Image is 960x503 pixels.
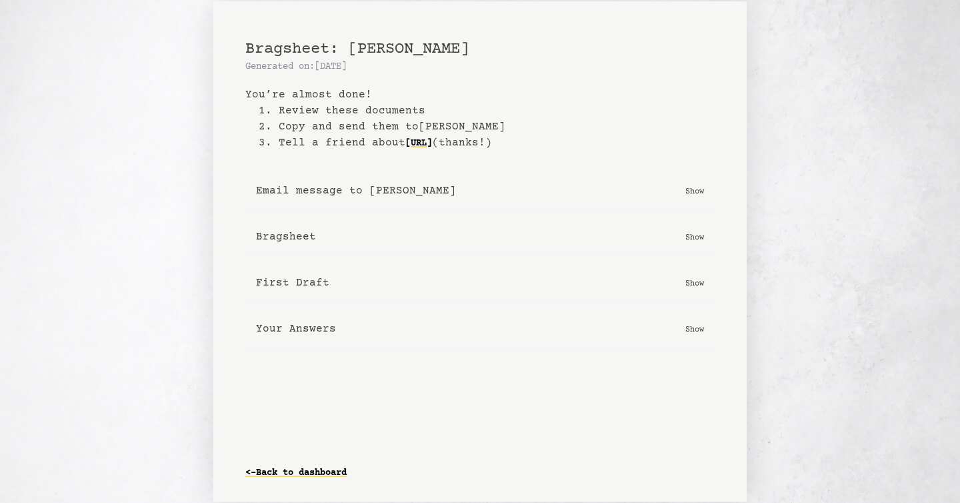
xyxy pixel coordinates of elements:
p: Show [685,230,704,243]
p: Generated on: [DATE] [245,60,715,73]
b: First Draft [256,275,329,291]
a: <-Back to dashboard [245,462,347,484]
b: Bragsheet [256,229,316,245]
p: Show [685,184,704,197]
b: You’re almost done! [245,87,715,103]
p: Show [685,322,704,336]
button: Email message to [PERSON_NAME] Show [245,172,715,210]
li: 1. Review these documents [259,103,715,119]
span: Bragsheet: [PERSON_NAME] [245,40,469,58]
b: Email message to [PERSON_NAME] [256,183,456,199]
a: [URL] [405,133,432,154]
button: Your Answers Show [245,310,715,348]
button: Bragsheet Show [245,218,715,256]
p: Show [685,276,704,290]
b: Your Answers [256,321,336,337]
li: 3. Tell a friend about (thanks!) [259,135,715,151]
button: First Draft Show [245,264,715,302]
li: 2. Copy and send them to [PERSON_NAME] [259,119,715,135]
